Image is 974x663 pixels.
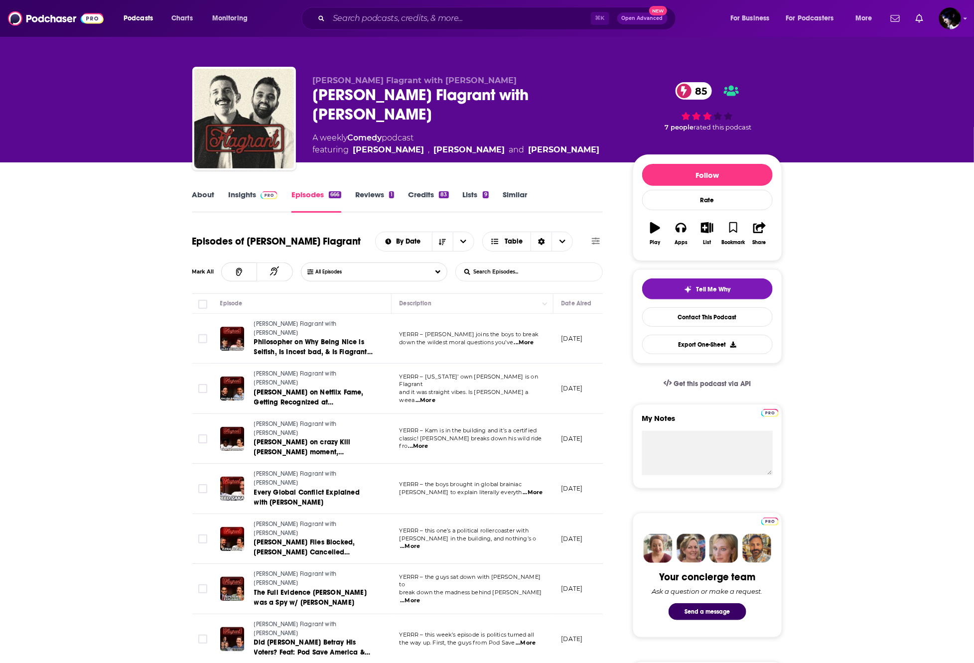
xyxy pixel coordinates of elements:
[696,285,730,293] span: Tell Me Why
[400,597,420,605] span: ...More
[254,338,373,366] span: Philosopher on Why Being Nice is Selfish, Is Incest bad, & Is Flagrant is Evil?
[591,12,609,25] span: ⌘ K
[516,639,536,647] span: ...More
[453,232,474,251] button: open menu
[561,635,583,643] p: [DATE]
[229,190,278,213] a: InsightsPodchaser Pro
[622,16,663,21] span: Open Advanced
[400,527,529,534] span: YERRR – this one’s a political rollercoaster with
[649,6,667,15] span: New
[254,388,374,407] a: [PERSON_NAME] on Netflix Fame, Getting Recognized at [PERSON_NAME], & His Love for [PERSON_NAME]
[675,240,688,246] div: Apps
[514,339,534,347] span: ...More
[659,571,755,583] div: Your concierge team
[254,470,337,486] span: [PERSON_NAME] Flagrant with [PERSON_NAME]
[254,470,374,487] a: [PERSON_NAME] Flagrant with [PERSON_NAME]
[669,603,746,620] button: Send a message
[198,434,207,443] span: Toggle select row
[633,76,782,138] div: 85 7 peoplerated this podcast
[301,263,447,281] button: Choose List Listened
[291,190,341,213] a: Episodes666
[677,534,705,563] img: Barbara Profile
[703,240,711,246] div: List
[720,216,746,252] button: Bookmark
[761,409,779,417] img: Podchaser Pro
[428,144,430,156] span: ,
[261,191,278,199] img: Podchaser Pro
[254,488,374,508] a: Every Global Conflict Explained with [PERSON_NAME]
[117,10,166,26] button: open menu
[254,537,374,557] a: [PERSON_NAME] Files Blocked, [PERSON_NAME] Cancelled [PERSON_NAME]? & [PERSON_NAME]'s Chances in ...
[400,427,537,434] span: YERRR – Kam is in the building and it’s a certified
[198,584,207,593] span: Toggle select row
[642,190,773,210] div: Rate
[396,238,424,245] span: By Date
[652,587,763,595] div: Ask a question or make a request.
[254,370,374,387] a: [PERSON_NAME] Flagrant with [PERSON_NAME]
[192,269,221,274] div: Mark All
[400,331,539,338] span: YERRR – [PERSON_NAME] joins the boys to break
[400,542,420,550] span: ...More
[939,7,961,29] img: User Profile
[400,435,542,450] span: classic! [PERSON_NAME] breaks down his wild ride fro
[463,190,489,213] a: Lists9
[254,588,374,608] a: The Full Evidence [PERSON_NAME] was a Spy w/ [PERSON_NAME]
[400,339,514,346] span: down the wildest moral questions you’ve
[313,76,517,85] span: [PERSON_NAME] Flagrant with [PERSON_NAME]
[198,635,207,644] span: Toggle select row
[483,191,489,198] div: 9
[730,11,770,25] span: For Business
[561,534,583,543] p: [DATE]
[642,164,773,186] button: Follow
[848,10,885,26] button: open menu
[313,132,600,156] div: A weekly podcast
[561,384,583,393] p: [DATE]
[254,520,374,537] a: [PERSON_NAME] Flagrant with [PERSON_NAME]
[171,11,193,25] span: Charts
[254,337,374,357] a: Philosopher on Why Being Nice is Selfish, Is Incest bad, & Is Flagrant is Evil?
[313,144,600,156] span: featuring
[400,573,541,588] span: YERRR – the guys sat down with [PERSON_NAME] to
[198,534,207,543] span: Toggle select row
[311,7,686,30] div: Search podcasts, credits, & more...
[523,489,543,497] span: ...More
[400,373,538,388] span: YERRR – [US_STATE]’ own [PERSON_NAME] is on Flagrant
[254,438,351,476] span: [PERSON_NAME] on crazy Kill [PERSON_NAME] moment, [PERSON_NAME] advice, & challenging [PERSON_NAME]
[198,334,207,343] span: Toggle select row
[561,434,583,443] p: [DATE]
[674,380,751,388] span: Get this podcast via API
[254,488,360,507] span: Every Global Conflict Explained with [PERSON_NAME]
[509,144,525,156] span: and
[400,489,522,496] span: [PERSON_NAME] to explain literally everyth
[561,484,583,493] p: [DATE]
[375,232,474,252] h2: Choose List sort
[939,7,961,29] button: Show profile menu
[416,397,435,404] span: ...More
[254,570,374,587] a: [PERSON_NAME] Flagrant with [PERSON_NAME]
[439,191,448,198] div: 83
[254,588,367,607] span: The Full Evidence [PERSON_NAME] was a Spy w/ [PERSON_NAME]
[912,10,927,27] a: Show notifications dropdown
[198,484,207,493] span: Toggle select row
[8,9,104,28] img: Podchaser - Follow, Share and Rate Podcasts
[198,384,207,393] span: Toggle select row
[939,7,961,29] span: Logged in as zreese
[539,298,551,310] button: Column Actions
[531,232,552,251] div: Sort Direction
[746,216,772,252] button: Share
[254,370,337,386] span: [PERSON_NAME] Flagrant with [PERSON_NAME]
[432,232,453,251] button: Sort Direction
[315,269,362,275] span: All Episodes
[254,521,337,536] span: [PERSON_NAME] Flagrant with [PERSON_NAME]
[761,518,779,526] img: Podchaser Pro
[753,240,766,246] div: Share
[409,442,428,450] span: ...More
[642,307,773,327] a: Contact This Podcast
[686,82,712,100] span: 85
[561,297,592,309] div: Date Aired
[376,238,432,245] button: open menu
[194,69,294,168] a: Andrew Schulz's Flagrant with Akaash Singh
[192,190,215,213] a: About
[400,481,522,488] span: YERRR – the boys brought in global brainiac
